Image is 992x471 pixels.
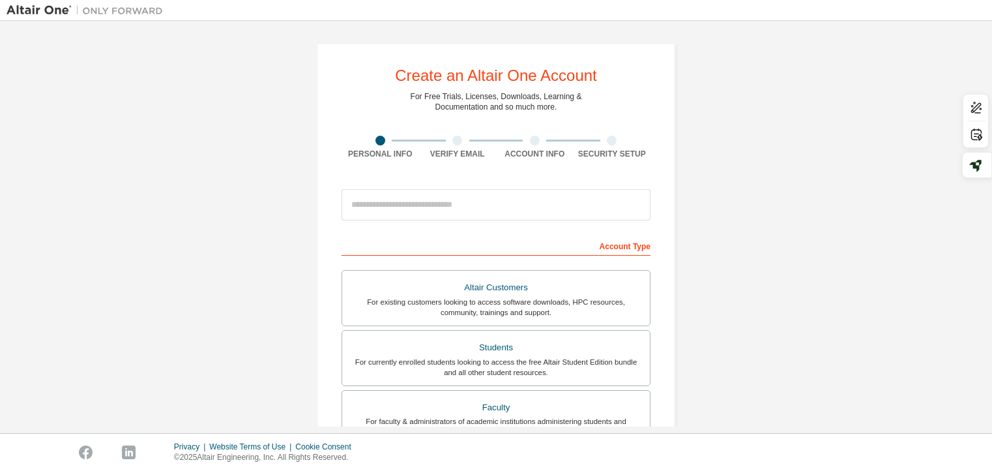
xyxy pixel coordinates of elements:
div: Account Info [496,149,574,159]
img: facebook.svg [79,446,93,459]
div: For faculty & administrators of academic institutions administering students and accessing softwa... [350,416,642,437]
div: For existing customers looking to access software downloads, HPC resources, community, trainings ... [350,297,642,318]
div: Website Terms of Use [209,442,295,452]
div: Verify Email [419,149,497,159]
div: Faculty [350,399,642,417]
div: Account Type [342,235,650,256]
div: Altair Customers [350,279,642,297]
div: Personal Info [342,149,419,159]
img: linkedin.svg [122,446,136,459]
div: For Free Trials, Licenses, Downloads, Learning & Documentation and so much more. [411,91,582,112]
p: © 2025 Altair Engineering, Inc. All Rights Reserved. [174,452,359,463]
div: Security Setup [574,149,651,159]
img: Altair One [7,4,169,17]
div: Cookie Consent [295,442,358,452]
div: Privacy [174,442,209,452]
div: For currently enrolled students looking to access the free Altair Student Edition bundle and all ... [350,357,642,378]
div: Students [350,339,642,357]
div: Create an Altair One Account [395,68,597,84]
